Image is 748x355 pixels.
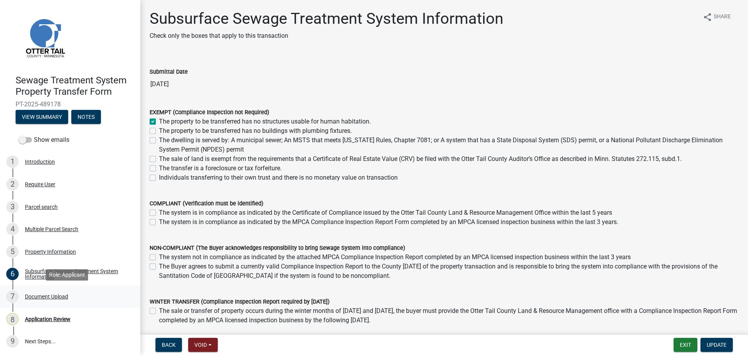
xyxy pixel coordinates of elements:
[6,245,19,258] div: 5
[162,342,176,348] span: Back
[159,262,739,281] label: The Buyer agrees to submit a currently valid Compliance Inspection Report to the County [DATE] of...
[25,226,78,232] div: Multiple Parcel Search
[159,173,398,182] label: Individuals transferring to their own trust and there is no monetary value on transaction
[150,245,405,251] label: NON-COMPLIANT (The Buyer acknowledges responsibility to bring Sewage System into compliance)
[46,269,88,281] div: Role: Applicant
[150,69,188,75] label: Submittal Date
[25,204,58,210] div: Parcel search
[159,306,739,325] label: The sale or transfer of property occurs during the winter months of [DATE] and [DATE], the buyer ...
[674,338,697,352] button: Exit
[697,9,737,25] button: shareShare
[150,9,503,28] h1: Subsurface Sewage Treatment System Information
[6,201,19,213] div: 3
[6,178,19,191] div: 2
[16,8,74,67] img: Otter Tail County, Minnesota
[16,101,125,108] span: PT-2025-489178
[6,290,19,303] div: 7
[25,182,55,187] div: Require User
[159,253,631,262] label: The system not in compliance as indicated by the attached MPCA Compliance Inspection Report compl...
[150,299,330,305] label: WINTER TRANSFER (Compliance Inspection Report required by [DATE])
[159,164,282,173] label: The transfer is a foreclosure or tax forfeiture.
[707,342,727,348] span: Update
[155,338,182,352] button: Back
[159,208,612,217] label: The system is in compliance as indicated by the Certificate of Compliance issued by the Otter Tai...
[25,159,55,164] div: Introduction
[159,117,371,126] label: The property to be transferred has no structures usable for human habitation.
[194,342,207,348] span: Void
[25,268,128,279] div: Subsurface Sewage Treatment System Information
[6,313,19,325] div: 8
[6,335,19,348] div: 9
[25,316,71,322] div: Application Review
[159,154,682,164] label: The sale of land is exempt from the requirements that a Certificate of Real Estate Value (CRV) be...
[703,12,712,22] i: share
[150,31,503,41] p: Check only the boxes that apply to this transaction
[188,338,218,352] button: Void
[700,338,733,352] button: Update
[150,201,263,207] label: COMPLIANT (Verification must be identified)
[159,126,352,136] label: The property to be transferred has no buildings with plumbing fixtures.
[71,110,101,124] button: Notes
[6,223,19,235] div: 4
[25,294,68,299] div: Document Upload
[16,75,134,97] h4: Sewage Treatment System Property Transfer Form
[16,114,68,120] wm-modal-confirm: Summary
[25,249,76,254] div: Property Information
[159,217,618,227] label: The system is in compliance as indicated by the MPCA Compliance Inspection Report Form completed ...
[150,110,269,115] label: EXEMPT (Compliance Inspection not Required)
[71,114,101,120] wm-modal-confirm: Notes
[159,136,739,154] label: The dwelling is served by: A municipal sewer; An MSTS that meets [US_STATE] Rules, Chapter 7081; ...
[6,155,19,168] div: 1
[19,135,69,145] label: Show emails
[16,110,68,124] button: View Summary
[6,268,19,280] div: 6
[714,12,731,22] span: Share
